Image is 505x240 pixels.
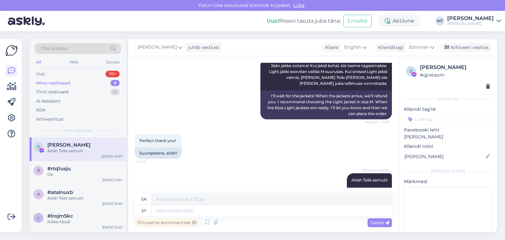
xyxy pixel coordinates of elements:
div: Aitäh Teile samuti! [47,148,122,154]
div: Privaatne kommentaar [135,218,199,227]
div: [PERSON_NAME] [404,168,492,174]
span: #lrojm5kc [47,213,73,219]
span: Olga Lepaeva [47,142,90,148]
div: Minu vestlused [36,80,70,86]
span: English [344,44,361,51]
span: Perfect thank you! [139,138,176,143]
button: Emailid [343,15,372,27]
input: Lisa nimi [404,153,484,160]
span: l [37,215,40,220]
div: 9 [110,80,120,86]
a: [PERSON_NAME][PERSON_NAME] [447,16,501,26]
div: Uus [36,71,44,77]
div: [DATE] 11:34 [103,178,122,182]
div: Aitäh Teile samuti! [47,195,122,201]
p: Märkmed [404,178,492,185]
div: [PERSON_NAME] [447,16,494,21]
div: Klienditugi [375,44,403,51]
div: Proovi tasuta juba täna: [267,17,341,25]
div: MT [435,16,445,26]
span: Estonian [409,44,429,51]
div: Klient [323,44,339,51]
span: #rtq1usju [47,166,71,172]
span: Minu vestlused [63,128,93,133]
div: [PERSON_NAME] [420,63,490,71]
span: [PERSON_NAME] [362,168,390,173]
div: Kliendi info [404,96,492,102]
b: Uus! [267,18,279,24]
input: Lisa tag [404,114,492,124]
div: Tiimi vestlused [36,89,68,95]
span: [PERSON_NAME] [138,44,177,51]
span: Aitäh Teile samuti! [351,178,387,182]
span: 14:45 [137,159,161,164]
p: Kliendi nimi [404,143,492,150]
span: O [37,144,40,149]
div: AI Assistent [36,98,60,105]
div: Aktiivne [379,15,420,27]
div: Ok [47,172,122,178]
div: en [141,194,147,205]
div: Kõik [36,107,46,113]
p: Facebooki leht [404,127,492,133]
span: #atalnuxb [47,189,73,195]
div: [DATE] 15:22 [102,225,122,230]
div: [PERSON_NAME] [447,21,494,26]
div: juhib vestlust [186,44,219,51]
p: Kliendi tag'id [404,106,492,113]
div: Arhiveeri vestlus [441,43,491,52]
div: [DATE] 10:55 [102,201,122,206]
p: [PERSON_NAME] [404,133,492,140]
div: # qjretaom [420,71,490,79]
div: Socials [105,58,121,66]
div: Arhiveeritud [36,116,63,123]
span: r [37,168,40,173]
div: Web [68,58,80,66]
div: Thank you too! [347,187,392,198]
span: Luba [291,2,306,8]
span: a [37,192,40,197]
div: All [35,58,42,66]
span: Nähtud ✓ 14:31 [365,120,390,125]
span: q [409,68,413,73]
div: 0 [110,89,120,95]
div: I'll wait for the jackets! When the jackets arrive, we'll refund you. I recommend choosing the Li... [260,90,392,119]
span: Jään jakke ootama! Kui jakid kohal, siis teeme tagasimakse. Light jakki soovitan valida M suuruse... [269,63,388,86]
div: 99+ [106,71,120,77]
span: Otsi kliente [41,45,67,52]
div: et [142,205,146,216]
div: Kõike head! [47,219,122,225]
div: [DATE] 14:07 [102,154,122,159]
div: Suurepärane, aitäh! [135,148,182,159]
img: Askly Logo [5,44,18,57]
span: Saada [370,220,389,226]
